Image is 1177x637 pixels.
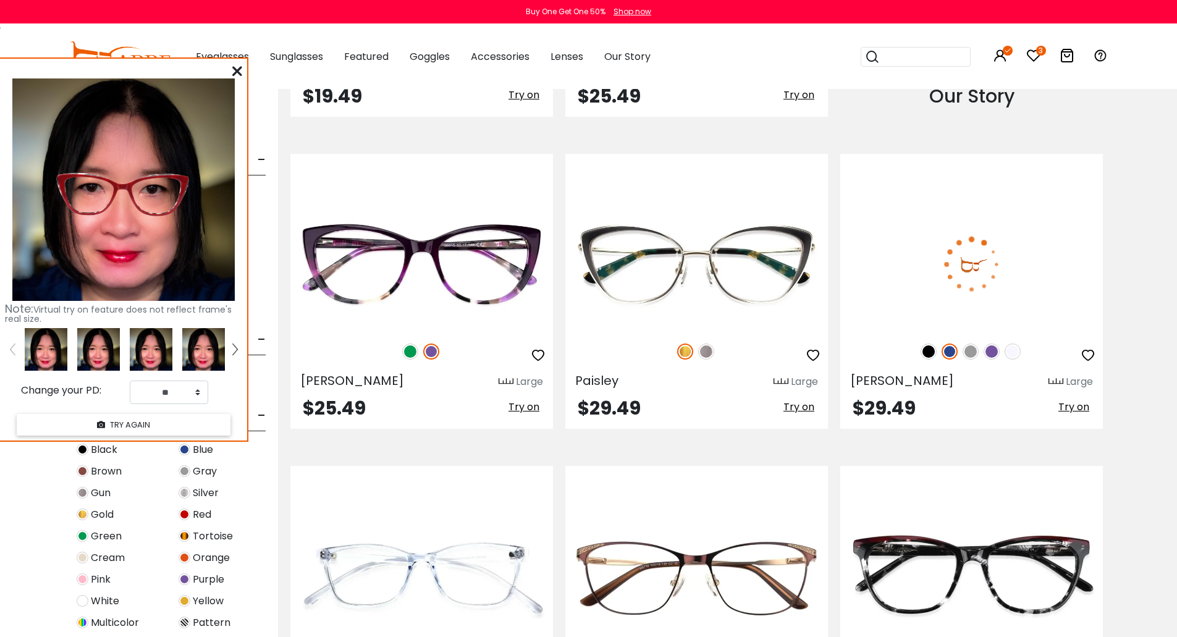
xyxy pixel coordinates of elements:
[193,529,233,544] span: Tortoise
[179,444,190,455] img: Blue
[91,464,122,479] span: Brown
[604,49,651,64] span: Our Story
[1026,51,1041,65] a: 3
[193,464,217,479] span: Gray
[551,49,583,64] span: Lenses
[77,444,88,455] img: Black
[182,328,225,371] img: uTLx7AAAABklEQVQDAGBnH6tMgjU2AAAAAElFTkSuQmCC
[921,344,937,360] img: Black
[698,344,714,360] img: Gun
[607,6,651,17] a: Shop now
[290,198,553,330] img: Purple Freda - Acetate ,Universal Bridge Fit
[774,378,788,387] img: size ruler
[5,301,33,316] span: Note:
[410,49,450,64] span: Goggles
[179,552,190,563] img: Orange
[91,572,111,587] span: Pink
[77,465,88,477] img: Brown
[963,344,979,360] img: Gray
[258,401,266,431] span: -
[1058,400,1089,414] span: Try on
[499,378,513,387] img: size ruler
[193,551,230,565] span: Orange
[614,6,651,17] div: Shop now
[526,6,605,17] div: Buy One Get One 50%
[505,399,543,415] button: Try on
[130,328,172,371] img: 311223.png
[780,399,818,415] button: Try on
[10,344,15,355] img: left.png
[508,88,539,102] span: Try on
[91,442,117,457] span: Black
[578,395,641,421] span: $29.49
[508,400,539,414] span: Try on
[91,615,139,630] span: Multicolor
[344,49,389,64] span: Featured
[49,158,195,232] img: original.png
[258,325,266,355] span: -
[179,617,190,628] img: Pattern
[70,41,171,72] img: abbeglasses.com
[1055,399,1093,415] button: Try on
[91,551,125,565] span: Cream
[91,507,114,522] span: Gold
[516,374,543,389] div: Large
[677,344,693,360] img: Gold
[783,88,814,102] span: Try on
[270,49,323,64] span: Sunglasses
[300,372,404,389] span: [PERSON_NAME]
[77,552,88,563] img: Cream
[179,573,190,585] img: Purple
[505,87,543,103] button: Try on
[179,465,190,477] img: Gray
[1036,46,1046,56] i: 3
[77,573,88,585] img: Pink
[193,486,219,500] span: Silver
[193,572,224,587] span: Purple
[77,617,88,628] img: Multicolor
[77,595,88,607] img: White
[840,198,1103,330] img: Blue Percy - TR ,Light Weight
[1066,374,1093,389] div: Large
[5,303,232,325] span: Virtual try on feature does not reflect frame's real size.
[942,344,958,360] img: Blue
[77,508,88,520] img: Gold
[1048,378,1063,387] img: size ruler
[232,344,237,355] img: right.png
[303,395,366,421] span: $25.49
[791,374,818,389] div: Large
[850,372,954,389] span: [PERSON_NAME]
[1005,344,1021,360] img: Translucent
[783,400,814,414] span: Try on
[840,82,1103,110] div: Our Story
[780,87,818,103] button: Try on
[575,372,618,389] span: Paisley
[565,198,828,330] img: Gold Paisley - Metal ,Adjust Nose Pads
[12,78,235,301] img: 311223.png
[179,487,190,499] img: Silver
[25,328,67,371] img: 311223.png
[578,83,641,109] span: $25.49
[471,49,529,64] span: Accessories
[193,594,224,609] span: Yellow
[17,414,230,436] button: TRY AGAIN
[179,530,190,542] img: Tortoise
[179,508,190,520] img: Red
[984,344,1000,360] img: Purple
[91,486,111,500] span: Gun
[402,344,418,360] img: Green
[423,344,439,360] img: Purple
[193,615,230,630] span: Pattern
[196,49,249,64] span: Eyeglasses
[91,594,119,609] span: White
[303,83,362,109] span: $19.49
[77,530,88,542] img: Green
[193,507,211,522] span: Red
[179,595,190,607] img: Yellow
[853,395,916,421] span: $29.49
[77,328,120,371] img: 311223.png
[77,487,88,499] img: Gun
